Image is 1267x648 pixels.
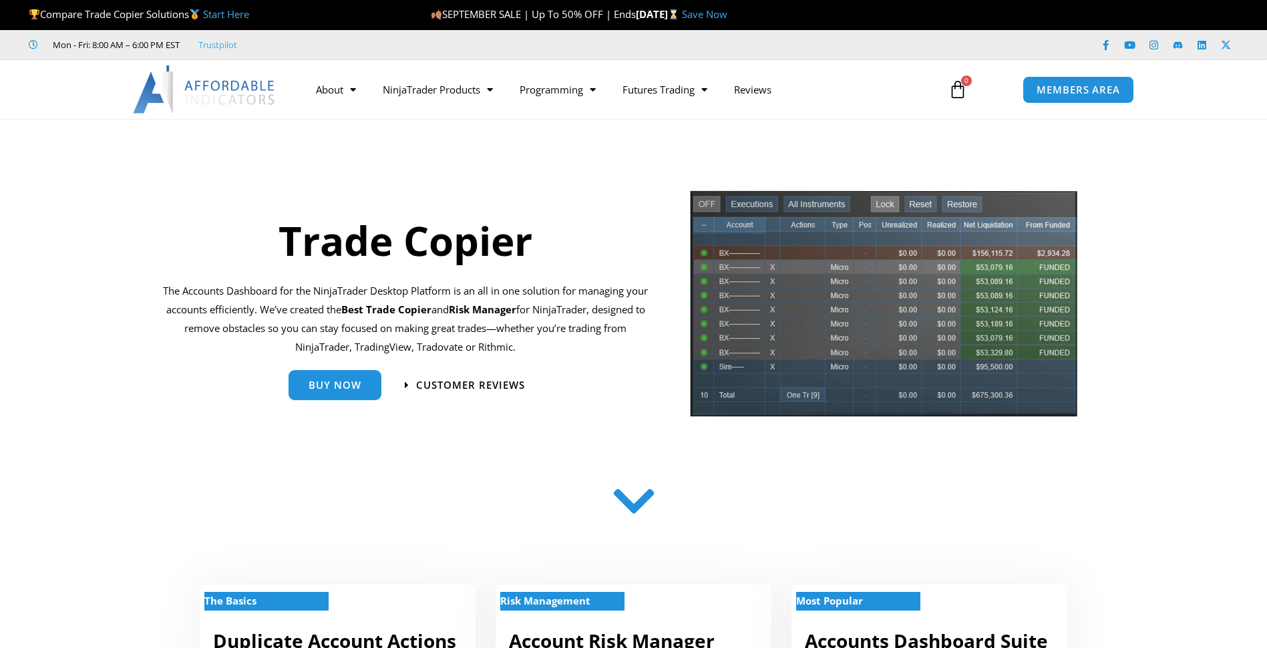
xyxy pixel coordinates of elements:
[341,303,431,316] b: Best Trade Copier
[29,9,39,19] img: 🏆
[303,74,933,105] nav: Menu
[49,37,180,53] span: Mon - Fri: 8:00 AM – 6:00 PM EST
[369,74,506,105] a: NinjaTrader Products
[506,74,609,105] a: Programming
[1037,85,1120,95] span: MEMBERS AREA
[721,74,785,105] a: Reviews
[133,65,277,114] img: LogoAI | Affordable Indicators – NinjaTrader
[416,380,525,390] span: Customer Reviews
[636,7,682,21] strong: [DATE]
[198,37,237,53] a: Trustpilot
[289,370,381,400] a: Buy Now
[500,594,590,607] strong: Risk Management
[928,70,987,109] a: 0
[682,7,727,21] a: Save Now
[303,74,369,105] a: About
[431,7,636,21] span: SEPTEMBER SALE | Up To 50% OFF | Ends
[431,9,441,19] img: 🍂
[689,189,1079,428] img: tradecopier | Affordable Indicators – NinjaTrader
[1023,76,1134,104] a: MEMBERS AREA
[163,212,649,269] h1: Trade Copier
[449,303,516,316] strong: Risk Manager
[796,594,863,607] strong: Most Popular
[609,74,721,105] a: Futures Trading
[203,7,249,21] a: Start Here
[163,282,649,356] p: The Accounts Dashboard for the NinjaTrader Desktop Platform is an all in one solution for managin...
[961,75,972,86] span: 0
[204,594,256,607] strong: The Basics
[309,380,361,390] span: Buy Now
[190,9,200,19] img: 🥇
[405,380,525,390] a: Customer Reviews
[669,9,679,19] img: ⌛
[29,7,249,21] span: Compare Trade Copier Solutions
